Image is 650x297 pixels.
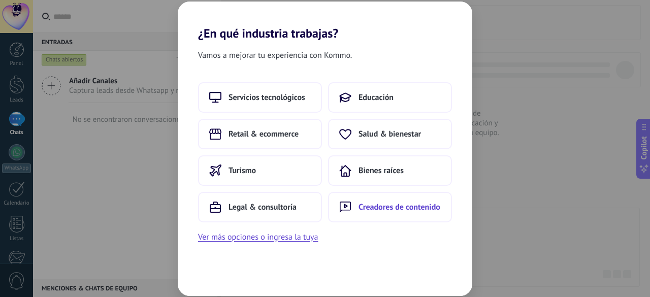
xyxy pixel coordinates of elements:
span: Vamos a mejorar tu experiencia con Kommo. [198,49,352,62]
span: Educación [359,92,394,103]
h2: ¿En qué industria trabajas? [178,2,472,41]
button: Bienes raíces [328,155,452,186]
span: Retail & ecommerce [229,129,299,139]
span: Legal & consultoría [229,202,297,212]
button: Salud & bienestar [328,119,452,149]
span: Turismo [229,166,256,176]
button: Educación [328,82,452,113]
span: Creadores de contenido [359,202,440,212]
button: Turismo [198,155,322,186]
button: Retail & ecommerce [198,119,322,149]
span: Servicios tecnológicos [229,92,305,103]
button: Ver más opciones o ingresa la tuya [198,230,318,244]
span: Salud & bienestar [359,129,421,139]
button: Servicios tecnológicos [198,82,322,113]
button: Legal & consultoría [198,192,322,222]
span: Bienes raíces [359,166,404,176]
button: Creadores de contenido [328,192,452,222]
